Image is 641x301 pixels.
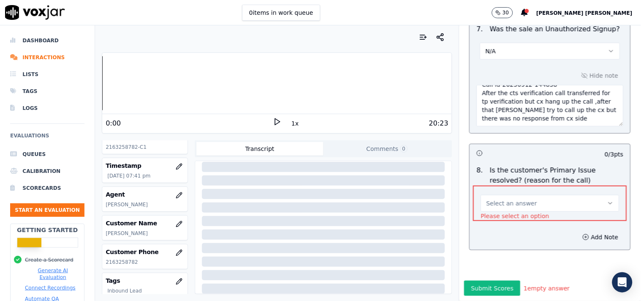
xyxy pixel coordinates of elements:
button: Generate AI Evaluation [25,267,81,281]
span: Select an answer [486,199,537,208]
a: Dashboard [10,32,85,49]
a: Calibration [10,163,85,180]
button: [PERSON_NAME] [PERSON_NAME] [537,8,641,18]
p: 7 . [473,24,486,34]
div: Open Intercom Messenger [612,272,633,293]
button: 0items in work queue [242,5,321,21]
a: Scorecards [10,180,85,197]
button: 1x [290,118,300,129]
h6: Evaluations [10,131,85,146]
h2: Getting Started [17,226,78,234]
button: Connect Recordings [25,285,76,291]
p: Is the customer's Primary Issue resolved? (reason for the call) [490,165,624,186]
div: 0:00 [106,118,121,129]
p: 0 / 3 pts [605,150,624,159]
button: Create a Scorecard [25,257,74,263]
p: [PERSON_NAME] [106,230,184,237]
a: Tags [10,83,85,100]
button: Add Note [578,231,624,243]
span: 0 [400,145,408,153]
h3: Timestamp [106,161,184,170]
button: 30 [492,7,521,18]
h3: Customer Phone [106,248,184,256]
a: Lists [10,66,85,83]
p: Please select an option [481,212,549,220]
span: [PERSON_NAME] [PERSON_NAME] [537,10,633,16]
img: voxjar logo [5,5,65,20]
a: Logs [10,100,85,117]
h3: Customer Name [106,219,184,227]
button: Start an Evaluation [10,203,85,217]
div: 1 empty answer [524,284,570,293]
p: Inbound Lead [107,287,184,294]
span: N/A [486,47,496,55]
button: 30 [492,7,513,18]
div: 20:23 [429,118,448,129]
p: 30 [502,9,509,16]
h3: Tags [106,276,184,285]
p: Was the sale an Unauthorized Signup? [490,24,620,34]
p: [DATE] 07:41 pm [107,172,184,179]
p: 2163258782-C1 [106,144,184,150]
h3: Agent [106,190,184,199]
p: [PERSON_NAME] [106,201,184,208]
button: Submit Scores [464,281,521,296]
button: Transcript [196,142,324,156]
a: Queues [10,146,85,163]
button: Comments [323,142,450,156]
p: 8 . [473,165,486,186]
p: 2163258782 [106,259,184,265]
a: Interactions [10,49,85,66]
